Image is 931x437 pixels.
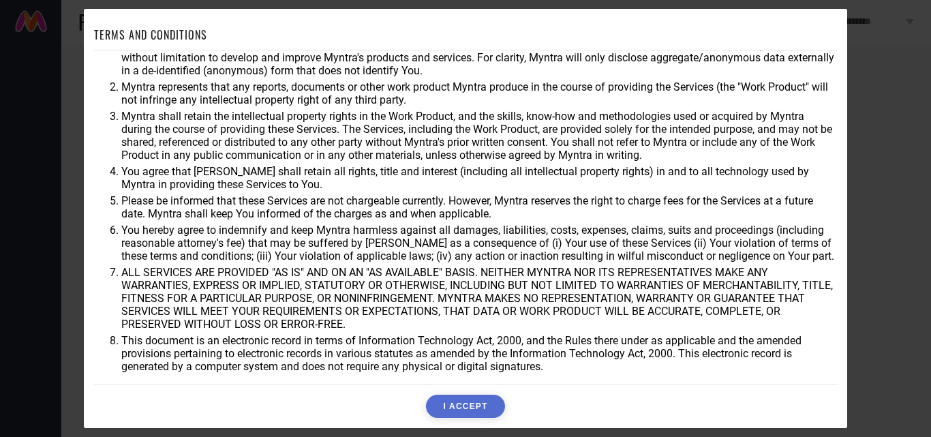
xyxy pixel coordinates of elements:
[121,110,837,162] li: Myntra shall retain the intellectual property rights in the Work Product, and the skills, know-ho...
[121,165,837,191] li: You agree that [PERSON_NAME] shall retain all rights, title and interest (including all intellect...
[121,334,837,373] li: This document is an electronic record in terms of Information Technology Act, 2000, and the Rules...
[121,224,837,262] li: You hereby agree to indemnify and keep Myntra harmless against all damages, liabilities, costs, e...
[121,194,837,220] li: Please be informed that these Services are not chargeable currently. However, Myntra reserves the...
[121,266,837,331] li: ALL SERVICES ARE PROVIDED "AS IS" AND ON AN "AS AVAILABLE" BASIS. NEITHER MYNTRA NOR ITS REPRESEN...
[94,27,207,43] h1: TERMS AND CONDITIONS
[121,38,837,77] li: You agree that Myntra may use aggregate and anonymized data for any business purpose during or af...
[121,80,837,106] li: Myntra represents that any reports, documents or other work product Myntra produce in the course ...
[426,395,504,418] button: I ACCEPT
